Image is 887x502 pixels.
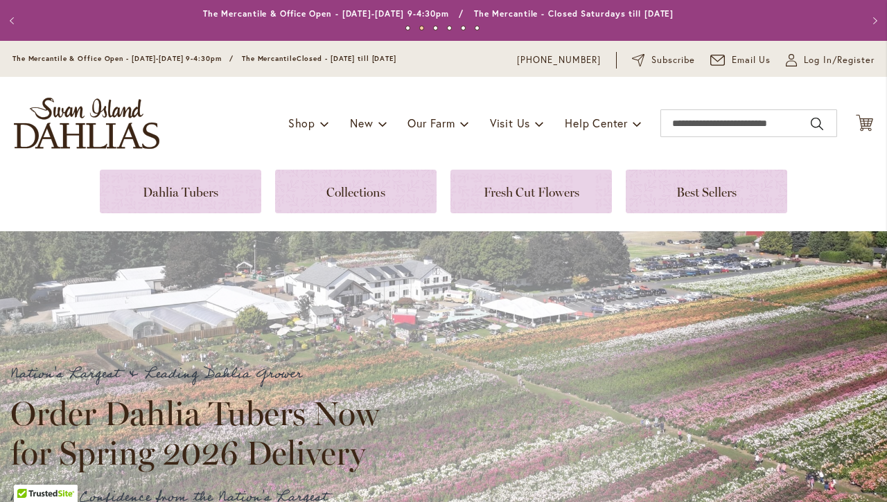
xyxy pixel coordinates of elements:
p: Nation's Largest & Leading Dahlia Grower [10,363,392,386]
span: Visit Us [490,116,530,130]
a: Email Us [710,53,771,67]
span: Subscribe [651,53,695,67]
span: The Mercantile & Office Open - [DATE]-[DATE] 9-4:30pm / The Mercantile [12,54,297,63]
button: 3 of 6 [433,26,438,30]
button: 6 of 6 [475,26,480,30]
button: 5 of 6 [461,26,466,30]
a: store logo [14,98,159,149]
span: Closed - [DATE] till [DATE] [297,54,396,63]
span: Our Farm [407,116,455,130]
span: Log In/Register [804,53,875,67]
button: Next [859,7,887,35]
h2: Order Dahlia Tubers Now for Spring 2026 Delivery [10,394,392,472]
span: Shop [288,116,315,130]
span: New [350,116,373,130]
span: Help Center [565,116,628,130]
button: 1 of 6 [405,26,410,30]
button: 2 of 6 [419,26,424,30]
a: Log In/Register [786,53,875,67]
a: [PHONE_NUMBER] [517,53,601,67]
button: 4 of 6 [447,26,452,30]
span: Email Us [732,53,771,67]
a: Subscribe [632,53,695,67]
a: The Mercantile & Office Open - [DATE]-[DATE] 9-4:30pm / The Mercantile - Closed Saturdays till [D... [203,8,674,19]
